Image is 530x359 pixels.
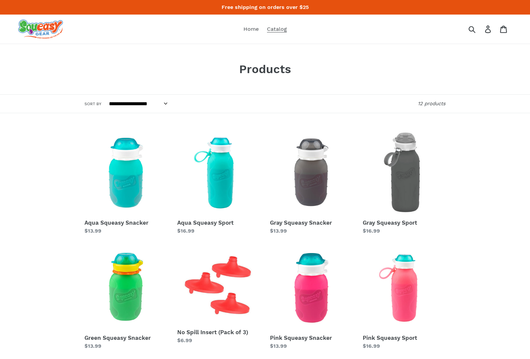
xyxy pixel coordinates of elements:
a: Home [240,24,262,34]
span: Products [239,62,291,76]
span: Home [243,26,259,32]
span: Catalog [267,26,287,32]
span: 12 products [418,101,446,107]
label: Sort by [84,101,101,107]
input: Search [471,22,489,36]
img: squeasy gear snacker portable food pouch [18,20,63,39]
a: Catalog [264,24,290,34]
